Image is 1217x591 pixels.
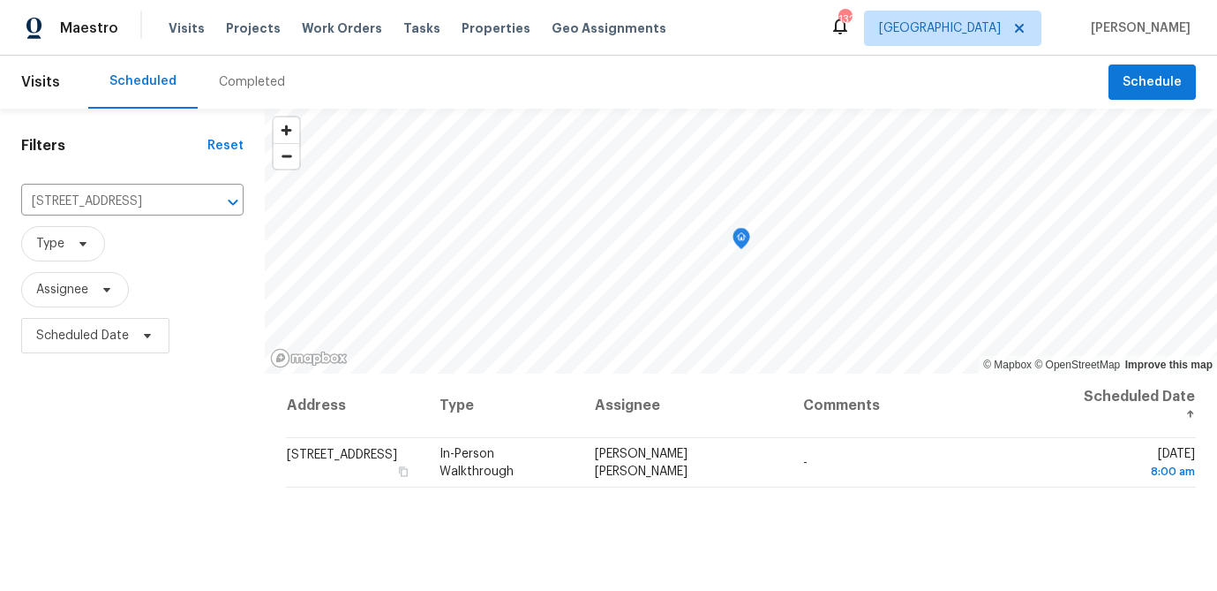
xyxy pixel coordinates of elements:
[732,228,750,255] div: Map marker
[274,144,299,169] span: Zoom out
[1034,359,1120,371] a: OpenStreetMap
[36,327,129,345] span: Scheduled Date
[1076,448,1195,481] span: [DATE]
[286,374,425,438] th: Address
[36,281,88,299] span: Assignee
[789,374,1062,438] th: Comments
[1084,19,1191,37] span: [PERSON_NAME]
[552,19,666,37] span: Geo Assignments
[302,19,382,37] span: Work Orders
[21,188,194,216] input: Search for an address...
[595,448,687,478] span: [PERSON_NAME] [PERSON_NAME]
[221,190,245,215] button: Open
[60,19,118,37] span: Maestro
[803,457,808,469] span: -
[270,348,348,368] a: Mapbox homepage
[1125,359,1213,371] a: Improve this map
[226,19,281,37] span: Projects
[21,137,207,155] h1: Filters
[207,137,244,155] div: Reset
[109,72,177,90] div: Scheduled
[395,464,411,480] button: Copy Address
[879,19,1001,37] span: [GEOGRAPHIC_DATA]
[1076,463,1195,481] div: 8:00 am
[1123,72,1182,94] span: Schedule
[403,22,440,34] span: Tasks
[21,63,60,102] span: Visits
[219,73,285,91] div: Completed
[581,374,789,438] th: Assignee
[36,235,64,253] span: Type
[983,359,1032,371] a: Mapbox
[425,374,581,438] th: Type
[287,449,397,461] span: [STREET_ADDRESS]
[462,19,530,37] span: Properties
[169,19,205,37] span: Visits
[1108,64,1196,101] button: Schedule
[274,117,299,143] button: Zoom in
[265,109,1217,374] canvas: Map
[1062,374,1196,438] th: Scheduled Date ↑
[274,143,299,169] button: Zoom out
[838,11,851,28] div: 132
[439,448,514,478] span: In-Person Walkthrough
